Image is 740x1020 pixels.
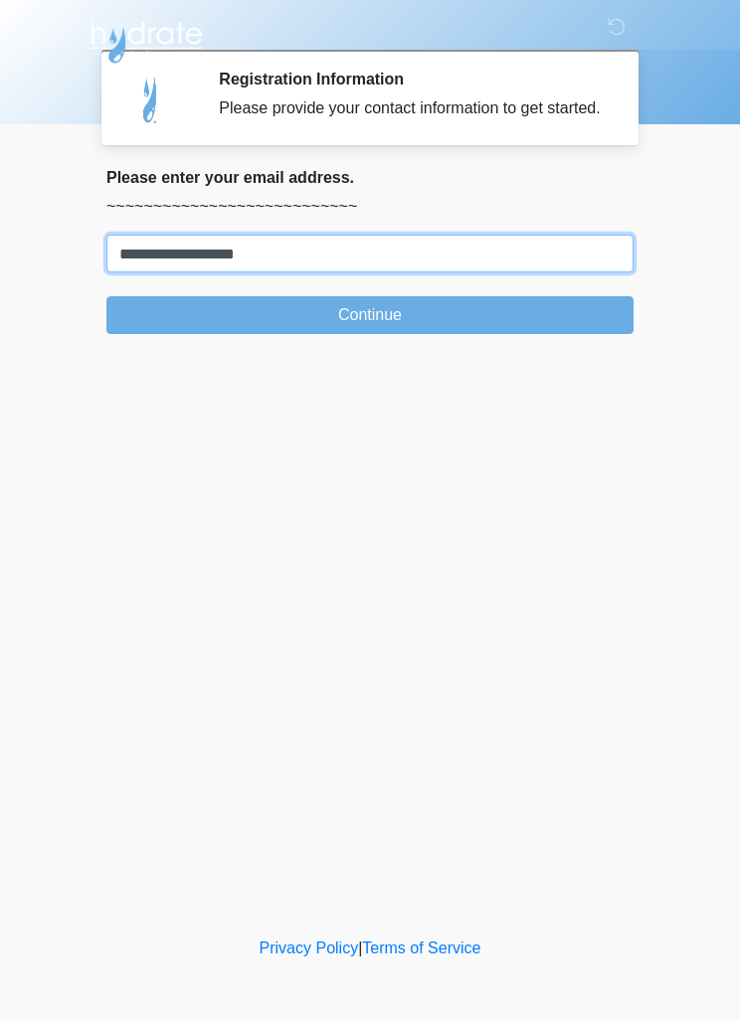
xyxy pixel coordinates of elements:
[87,15,206,65] img: Hydrate IV Bar - Chandler Logo
[362,939,480,956] a: Terms of Service
[260,939,359,956] a: Privacy Policy
[106,195,634,219] p: ~~~~~~~~~~~~~~~~~~~~~~~~~~~
[358,939,362,956] a: |
[121,70,181,129] img: Agent Avatar
[106,168,634,187] h2: Please enter your email address.
[106,296,634,334] button: Continue
[219,96,604,120] div: Please provide your contact information to get started.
